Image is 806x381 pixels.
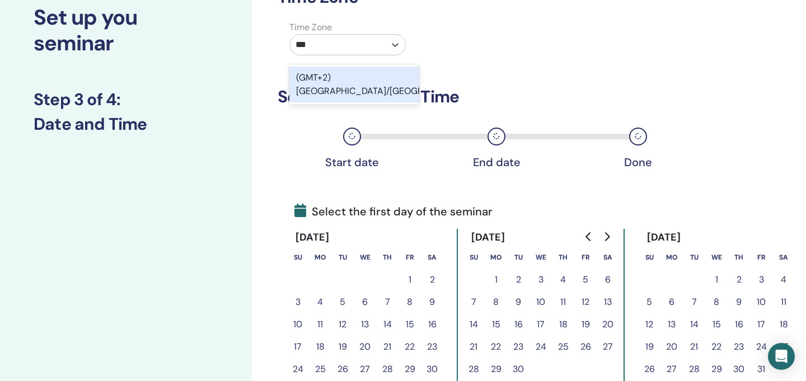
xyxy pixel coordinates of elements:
[309,246,331,269] th: Monday
[574,269,597,291] button: 5
[376,313,399,336] button: 14
[660,291,683,313] button: 6
[580,225,598,248] button: Go to previous month
[574,246,597,269] th: Friday
[354,313,376,336] button: 13
[462,313,485,336] button: 14
[610,156,666,169] div: Done
[597,291,619,313] button: 13
[772,269,795,291] button: 4
[421,269,443,291] button: 2
[287,246,309,269] th: Sunday
[529,269,552,291] button: 3
[750,358,772,380] button: 31
[683,246,705,269] th: Tuesday
[768,343,795,370] div: Open Intercom Messenger
[331,313,354,336] button: 12
[638,291,660,313] button: 5
[529,313,552,336] button: 17
[462,358,485,380] button: 28
[660,336,683,358] button: 20
[376,358,399,380] button: 28
[507,336,529,358] button: 23
[705,291,728,313] button: 8
[376,291,399,313] button: 7
[331,246,354,269] th: Tuesday
[728,313,750,336] button: 16
[552,336,574,358] button: 25
[421,336,443,358] button: 23
[421,246,443,269] th: Saturday
[399,291,421,313] button: 8
[309,313,331,336] button: 11
[309,291,331,313] button: 4
[507,291,529,313] button: 9
[750,336,772,358] button: 24
[638,336,660,358] button: 19
[287,313,309,336] button: 10
[376,246,399,269] th: Thursday
[574,313,597,336] button: 19
[507,313,529,336] button: 16
[705,269,728,291] button: 1
[638,246,660,269] th: Sunday
[705,336,728,358] button: 22
[660,246,683,269] th: Monday
[485,269,507,291] button: 1
[399,336,421,358] button: 22
[468,156,524,169] div: End date
[529,336,552,358] button: 24
[462,291,485,313] button: 7
[772,291,795,313] button: 11
[507,246,529,269] th: Tuesday
[354,291,376,313] button: 6
[507,358,529,380] button: 30
[597,246,619,269] th: Saturday
[34,5,218,56] h2: Set up you seminar
[728,269,750,291] button: 2
[728,358,750,380] button: 30
[354,246,376,269] th: Wednesday
[728,291,750,313] button: 9
[399,269,421,291] button: 1
[552,291,574,313] button: 11
[331,336,354,358] button: 19
[772,313,795,336] button: 18
[324,156,380,169] div: Start date
[772,246,795,269] th: Saturday
[34,90,218,110] h3: Step 3 of 4 :
[552,313,574,336] button: 18
[683,358,705,380] button: 28
[728,246,750,269] th: Thursday
[598,225,616,248] button: Go to next month
[529,246,552,269] th: Wednesday
[399,358,421,380] button: 29
[683,313,705,336] button: 14
[507,269,529,291] button: 2
[376,336,399,358] button: 21
[331,291,354,313] button: 5
[750,246,772,269] th: Friday
[399,246,421,269] th: Friday
[597,336,619,358] button: 27
[34,114,218,134] h3: Date and Time
[597,313,619,336] button: 20
[309,336,331,358] button: 18
[485,246,507,269] th: Monday
[485,358,507,380] button: 29
[287,336,309,358] button: 17
[287,358,309,380] button: 24
[287,229,339,246] div: [DATE]
[750,291,772,313] button: 10
[705,246,728,269] th: Wednesday
[552,246,574,269] th: Thursday
[660,358,683,380] button: 27
[462,229,514,246] div: [DATE]
[462,336,485,358] button: 21
[309,358,331,380] button: 25
[283,21,413,34] label: Time Zone
[574,291,597,313] button: 12
[485,291,507,313] button: 8
[728,336,750,358] button: 23
[354,358,376,380] button: 27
